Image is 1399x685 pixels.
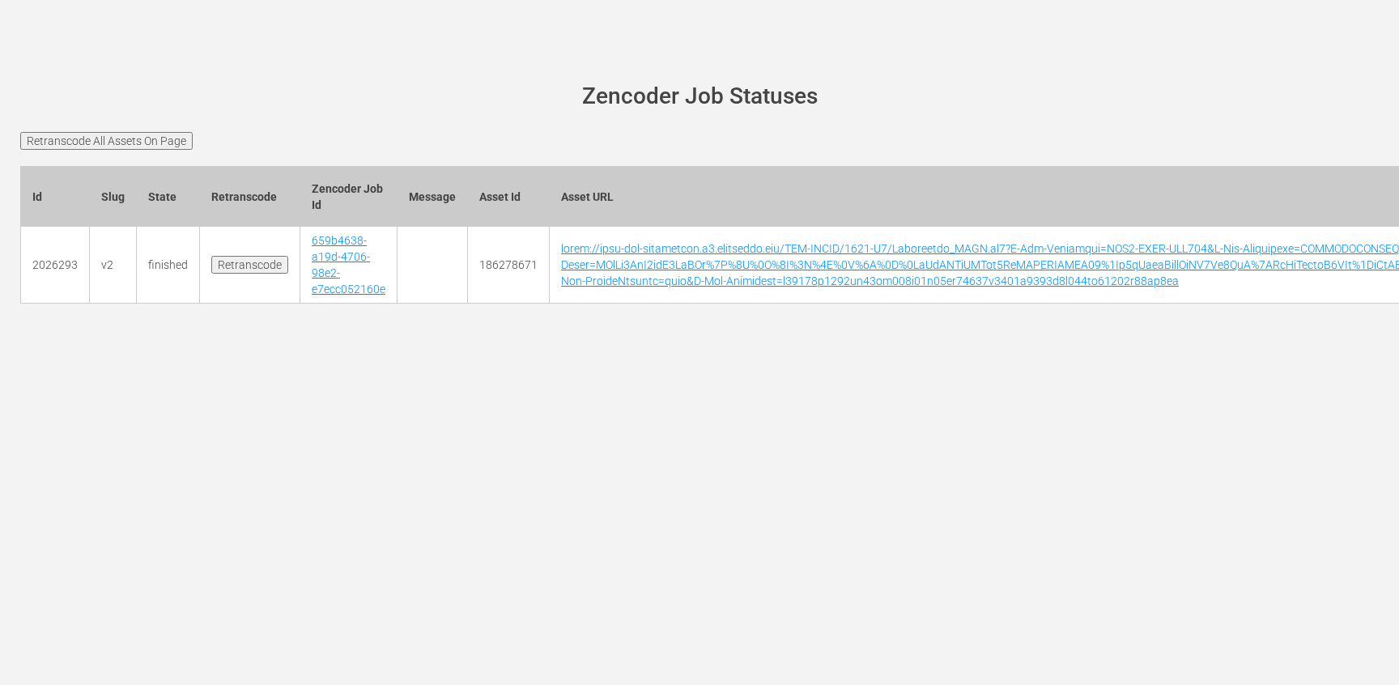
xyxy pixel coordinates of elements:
[20,132,193,150] input: Retranscode All Assets On Page
[90,227,137,304] td: v2
[312,234,385,296] a: 659b4638-a19d-4706-98e2-e7ecc052160e
[300,166,398,227] th: Zencoder Job Id
[468,227,550,304] td: 186278671
[43,84,1356,109] h1: Zencoder Job Statuses
[398,166,468,227] th: Message
[90,166,137,227] th: Slug
[21,227,90,304] td: 2026293
[137,227,200,304] td: finished
[137,166,200,227] th: State
[468,166,550,227] th: Asset Id
[211,256,288,274] input: Retranscode
[200,166,300,227] th: Retranscode
[21,166,90,227] th: Id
